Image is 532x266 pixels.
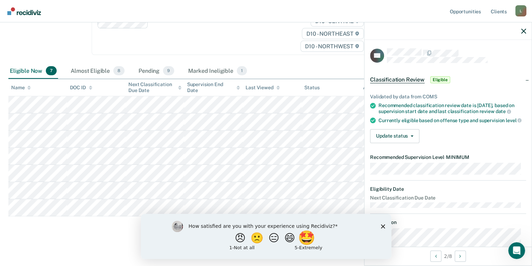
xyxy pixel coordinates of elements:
span: D10 - NORTHWEST [300,41,363,52]
button: Profile dropdown button [515,5,526,16]
div: Assigned to [363,85,396,91]
dt: Recommended Supervision Level MINIMUM [370,154,526,160]
button: Previous Opportunity [430,251,441,262]
div: Currently eligible based on offense type and supervision [378,117,526,124]
div: L [515,5,526,16]
dt: Next Classification Due Date [370,195,526,201]
span: 9 [163,66,174,75]
button: Update status [370,129,419,143]
div: Classification ReviewEligible [364,69,532,91]
div: Supervision End Date [187,82,240,93]
span: date [495,108,511,114]
div: Pending [137,63,176,79]
iframe: Intercom live chat [508,242,525,259]
span: 7 [46,66,57,75]
div: Almost Eligible [69,63,126,79]
button: Next Opportunity [455,251,466,262]
span: level [506,118,522,123]
div: 2 / 8 [364,247,532,265]
div: DOC ID [70,85,92,91]
div: Marked Ineligible [187,63,248,79]
span: 8 [113,66,125,75]
div: Eligible Now [8,63,58,79]
dt: Supervision [370,219,526,225]
span: Eligible [430,76,450,83]
img: Recidiviz [7,7,41,15]
div: Last Viewed [246,85,279,91]
iframe: Survey by Kim from Recidiviz [141,214,391,259]
div: Recommended classification review date is [DATE], based on supervision start date and last classi... [378,103,526,114]
span: • [444,154,446,160]
span: 1 [237,66,247,75]
div: Name [11,85,31,91]
dt: Eligibility Date [370,186,526,192]
span: Classification Review [370,76,425,83]
div: Validated by data from COMS [370,94,526,100]
div: Status [304,85,319,91]
div: Next Classification Due Date [128,82,182,93]
span: D10 - NORTHEAST [302,28,363,39]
